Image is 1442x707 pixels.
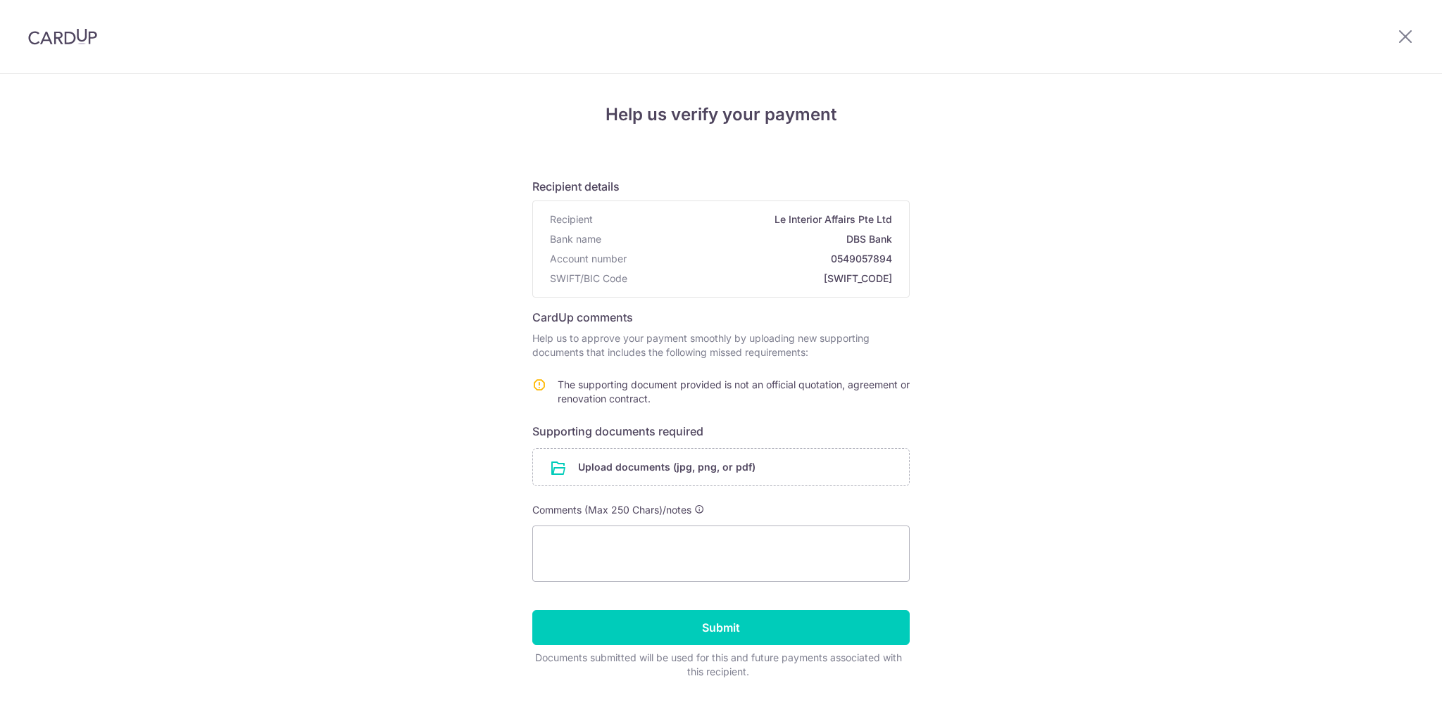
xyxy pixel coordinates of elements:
[532,610,910,645] input: Submit
[532,448,910,486] div: Upload documents (jpg, png, or pdf)
[532,331,910,359] p: Help us to approve your payment smoothly by uploading new supporting documents that includes the ...
[558,378,910,405] span: The supporting document provided is not an official quotation, agreement or renovation contract.
[532,651,904,679] div: Documents submitted will be used for this and future payments associated with this recipient.
[598,212,892,227] span: Le Interior Affairs Pte Ltd
[633,272,892,286] span: [SWIFT_CODE]
[550,272,627,286] span: SWIFT/BIC Code
[532,309,910,326] h6: CardUp comments
[632,252,892,266] span: 0549057894
[532,102,910,127] h4: Help us verify your payment
[607,232,892,246] span: DBS Bank
[550,232,601,246] span: Bank name
[532,504,691,516] span: Comments (Max 250 Chars)/notes
[550,252,627,266] span: Account number
[28,28,97,45] img: CardUp
[532,423,910,440] h6: Supporting documents required
[532,178,910,195] h6: Recipient details
[550,212,593,227] span: Recipient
